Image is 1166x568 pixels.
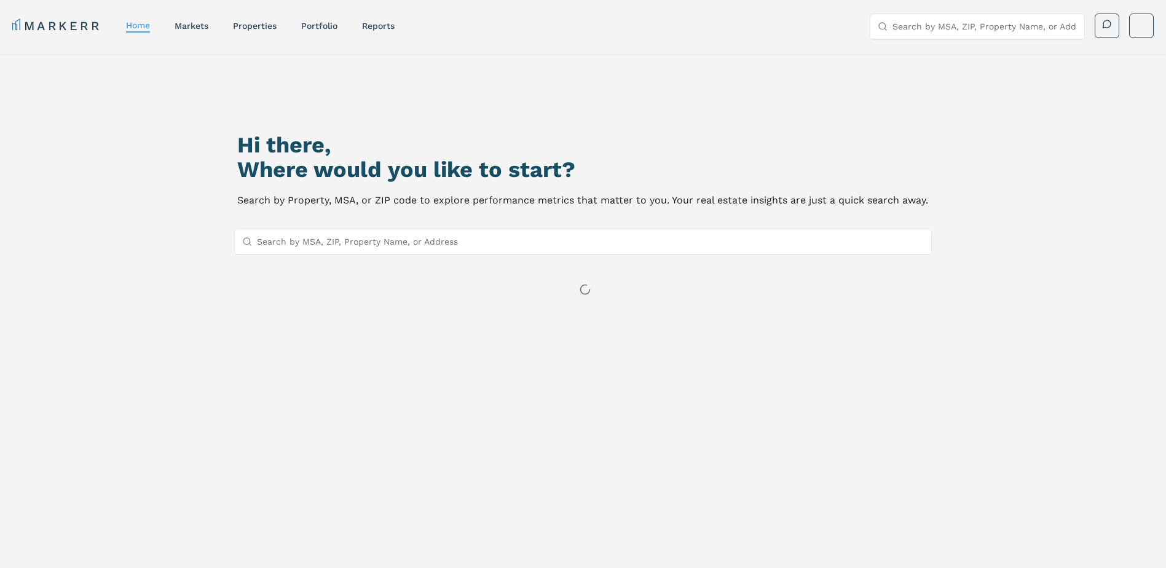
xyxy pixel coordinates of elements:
[237,192,928,209] p: Search by Property, MSA, or ZIP code to explore performance metrics that matter to you. Your real...
[175,21,208,31] a: markets
[362,21,395,31] a: reports
[233,21,277,31] a: properties
[301,21,337,31] a: Portfolio
[126,20,150,30] a: home
[257,229,924,254] input: Search by MSA, ZIP, Property Name, or Address
[12,17,101,34] a: MARKERR
[237,133,928,157] h1: Hi there,
[237,157,928,182] h2: Where would you like to start?
[892,14,1077,39] input: Search by MSA, ZIP, Property Name, or Address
